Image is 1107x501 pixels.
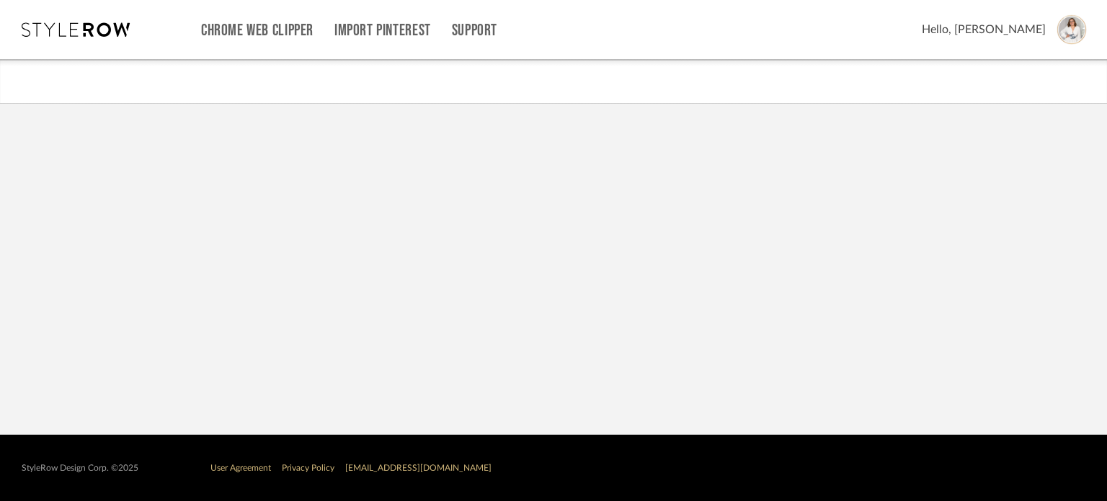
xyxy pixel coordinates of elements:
[22,463,138,474] div: StyleRow Design Corp. ©2025
[452,25,497,37] a: Support
[922,21,1046,38] span: Hello, [PERSON_NAME]
[210,464,271,472] a: User Agreement
[345,464,492,472] a: [EMAIL_ADDRESS][DOMAIN_NAME]
[334,25,431,37] a: Import Pinterest
[201,25,314,37] a: Chrome Web Clipper
[282,464,334,472] a: Privacy Policy
[1057,14,1087,45] img: avatar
